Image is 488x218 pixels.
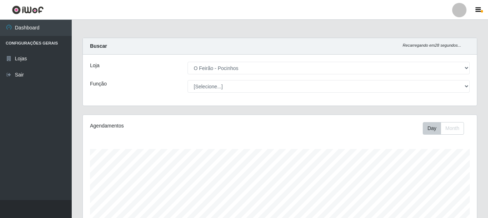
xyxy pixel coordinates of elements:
[90,43,107,49] strong: Buscar
[403,43,461,47] i: Recarregando em 28 segundos...
[423,122,441,135] button: Day
[90,62,99,69] label: Loja
[12,5,44,14] img: CoreUI Logo
[90,80,107,88] label: Função
[90,122,242,130] div: Agendamentos
[423,122,470,135] div: Toolbar with button groups
[441,122,464,135] button: Month
[423,122,464,135] div: First group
